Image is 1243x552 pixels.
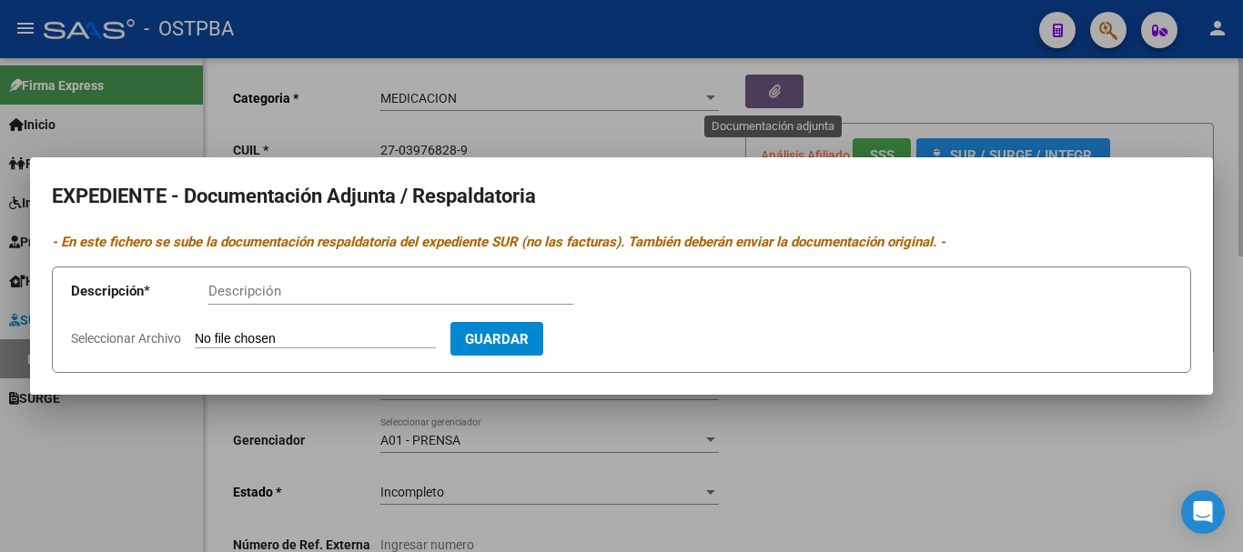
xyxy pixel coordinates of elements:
[52,179,1191,214] h2: EXPEDIENTE - Documentación Adjunta / Respaldatoria
[1181,490,1225,534] div: Open Intercom Messenger
[71,331,181,346] span: Seleccionar Archivo
[465,331,529,347] span: Guardar
[450,322,543,356] button: Guardar
[52,234,945,250] i: - En este fichero se sube la documentación respaldatoria del expediente SUR (no las facturas). Ta...
[71,281,208,302] p: Descripción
